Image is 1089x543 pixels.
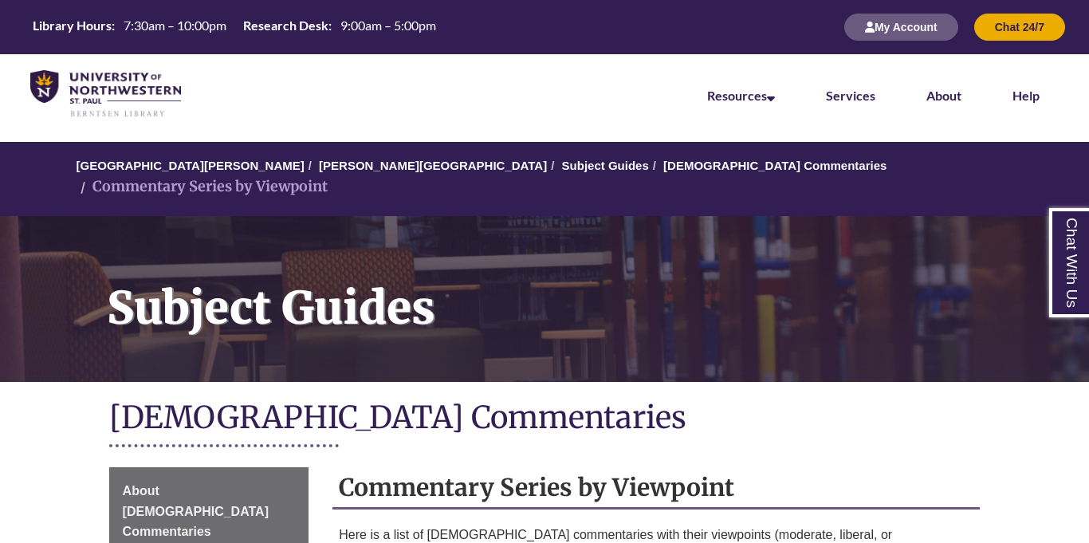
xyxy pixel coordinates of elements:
a: Chat 24/7 [974,20,1065,33]
th: Library Hours: [26,17,117,34]
a: Resources [707,88,775,103]
a: About [926,88,961,103]
li: Commentary Series by Viewpoint [77,175,328,199]
h1: Subject Guides [89,216,1089,361]
button: My Account [844,14,958,41]
h2: Commentary Series by Viewpoint [332,467,980,510]
a: Help [1012,88,1040,103]
th: Research Desk: [237,17,334,34]
a: My Account [844,20,958,33]
button: Chat 24/7 [974,14,1065,41]
a: [GEOGRAPHIC_DATA][PERSON_NAME] [77,159,305,172]
a: [PERSON_NAME][GEOGRAPHIC_DATA] [319,159,547,172]
a: Hours Today [26,17,442,38]
a: Subject Guides [562,159,649,172]
a: Back to Top [1025,235,1085,257]
span: 9:00am – 5:00pm [340,18,436,33]
span: 7:30am – 10:00pm [124,18,226,33]
span: About [DEMOGRAPHIC_DATA] Commentaries [123,484,269,538]
h1: [DEMOGRAPHIC_DATA] Commentaries [109,398,981,440]
a: Services [826,88,875,103]
a: [DEMOGRAPHIC_DATA] Commentaries [663,159,887,172]
table: Hours Today [26,17,442,37]
img: UNWSP Library Logo [30,70,181,118]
